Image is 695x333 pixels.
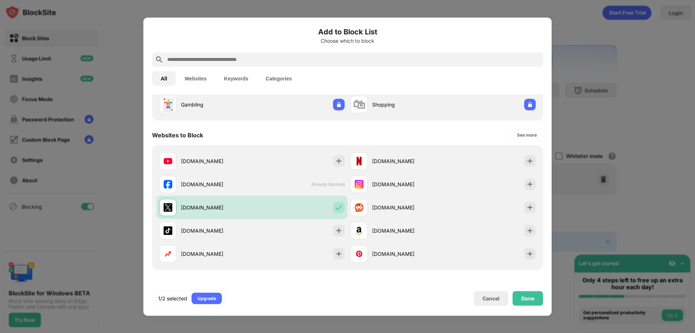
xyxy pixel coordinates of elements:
div: [DOMAIN_NAME] [372,157,443,165]
div: Your Top Visited Websites [152,280,227,288]
img: favicons [164,203,172,212]
img: favicons [355,180,363,188]
img: search.svg [155,55,164,64]
img: favicons [164,226,172,235]
div: [DOMAIN_NAME] [181,250,252,258]
div: [DOMAIN_NAME] [181,180,252,188]
img: favicons [164,157,172,165]
div: [DOMAIN_NAME] [372,250,443,258]
img: favicons [164,249,172,258]
div: See more [517,131,537,138]
span: Already blocked [311,182,345,187]
img: favicons [164,180,172,188]
div: [DOMAIN_NAME] [372,227,443,234]
button: Categories [257,71,300,86]
h6: Add to Block List [152,26,543,37]
img: favicons [355,249,363,258]
button: Websites [176,71,215,86]
div: Gambling [181,101,252,108]
img: favicons [355,226,363,235]
button: Keywords [215,71,257,86]
div: Done [521,295,534,301]
div: Upgrade [197,295,216,302]
img: favicons [355,203,363,212]
div: 🛍 [353,97,365,112]
div: Shopping [372,101,443,108]
div: Websites to Block [152,131,203,138]
div: 1/2 selected [158,295,187,302]
div: [DOMAIN_NAME] [181,227,252,234]
button: All [152,71,176,86]
div: [DOMAIN_NAME] [372,204,443,211]
img: favicons [355,157,363,165]
div: 🃏 [160,97,176,112]
div: [DOMAIN_NAME] [372,180,443,188]
div: Cancel [483,295,500,301]
div: [DOMAIN_NAME] [181,204,252,211]
div: [DOMAIN_NAME] [181,157,252,165]
div: Choose which to block [152,38,543,43]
